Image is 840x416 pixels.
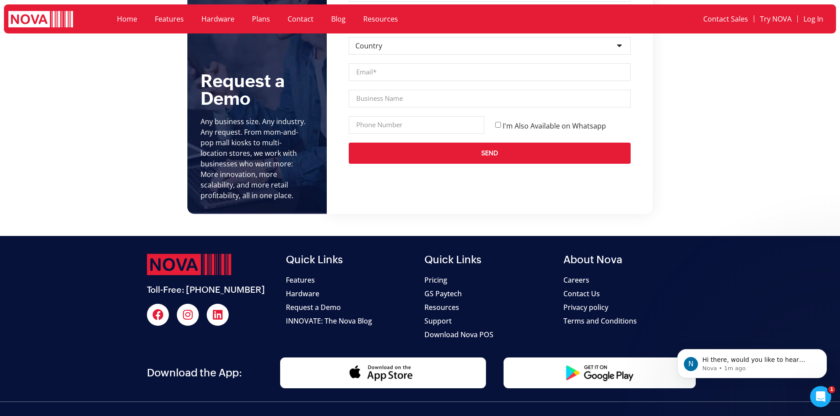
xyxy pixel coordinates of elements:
[563,288,694,299] a: Contact Us
[698,9,754,29] a: Contact Sales
[286,316,372,326] span: INNOVATE: The Nova Blog
[279,9,322,29] a: Contact
[810,386,831,407] iframe: Intercom live chat
[563,275,694,285] a: Careers
[286,302,341,313] span: Request a Demo
[798,9,829,29] a: Log In
[108,9,146,29] a: Home
[424,329,555,340] a: Download Nova POS
[286,254,416,266] h2: Quick Links
[563,302,608,313] span: Privacy policy
[424,329,493,340] span: Download Nova POS
[8,11,73,29] img: logo white
[563,316,637,326] span: Terms and Conditions
[286,302,416,313] a: Request a Demo
[286,275,315,285] span: Features
[243,9,279,29] a: Plans
[349,143,631,164] button: Send
[588,9,829,29] nav: Menu
[563,275,589,285] span: Careers
[349,90,631,107] input: Business Name
[563,302,694,313] a: Privacy policy
[503,121,606,130] label: I'm Also Available on Whatsapp
[349,63,631,81] input: Email*
[201,116,307,201] div: Any business size. Any industry. Any request. From mom-and-pop mall kiosks to multi-location stor...
[424,275,447,285] span: Pricing
[286,275,416,285] a: Features
[286,316,416,326] a: INNOVATE: The Nova Blog
[424,288,555,299] a: GS Paytech
[201,72,314,107] h5: Request a Demo
[424,254,555,266] h2: Quick Links
[286,288,319,299] span: Hardware
[349,116,484,134] input: Only numbers and phone characters (#, -, *, etc) are accepted.
[286,288,416,299] a: Hardware
[354,9,407,29] a: Resources
[424,302,555,313] a: Resources
[481,150,498,157] span: Send
[147,367,276,379] h2: Download the App:
[147,284,277,295] h2: Toll-Free: [PHONE_NUMBER]
[754,9,797,29] a: Try NOVA
[424,302,459,313] span: Resources
[424,288,462,299] span: GS Paytech
[424,316,452,326] span: Support
[424,316,555,326] a: Support
[828,386,835,393] span: 1
[108,9,579,29] nav: Menu
[322,9,354,29] a: Blog
[563,316,694,326] a: Terms and Conditions
[146,9,193,29] a: Features
[193,9,243,29] a: Hardware
[563,254,694,266] h2: About Nova
[664,331,840,392] iframe: Intercom notifications message
[563,288,600,299] span: Contact Us
[424,275,555,285] a: Pricing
